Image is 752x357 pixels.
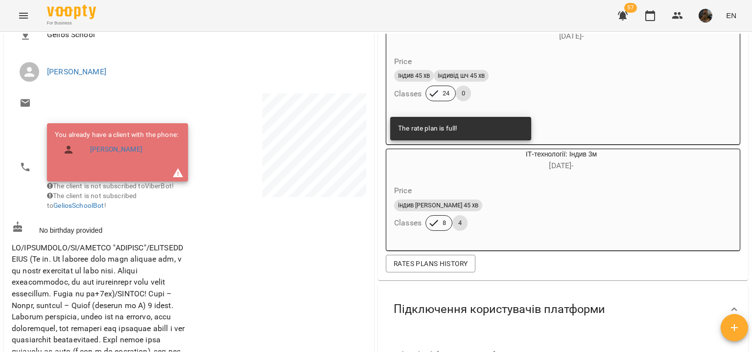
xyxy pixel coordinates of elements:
button: EN [722,6,740,24]
span: 8 [437,219,452,227]
span: 0 [456,89,471,98]
h6: Price [394,55,412,68]
span: For Business [47,20,96,26]
span: The client is not subscribed to ViberBot! [47,182,174,190]
h6: Classes [394,87,422,101]
a: GeliosSchoolBot [53,201,104,209]
div: ІТ-технології: Індив 3м [433,149,689,173]
span: 4 [452,219,468,227]
span: The client is not subscribed to ! [47,192,137,209]
span: Підключення користувачів платформи [394,302,605,317]
span: 24 [437,89,455,98]
span: індив [PERSON_NAME] 45 хв [394,201,482,210]
button: ІТ-технології: Індив 3м[DATE]- Priceіндив [PERSON_NAME] 45 хвClasses84 [386,149,689,243]
div: The rate plan is full! [398,120,457,137]
div: ІТ-технології: Індив 3м [386,149,433,173]
img: Voopty Logo [47,5,96,19]
span: індивід шч 45 хв [434,71,489,80]
h6: Price [394,184,412,198]
button: Швидкочитання: Індив 3м[DATE]- PriceІндив 45 хвіндивід шч 45 хвClasses240 [386,20,709,113]
span: Індив 45 хв [394,71,434,80]
h6: Classes [394,216,422,230]
span: [DATE] - [559,31,584,41]
ul: You already have a client with the phone: [55,130,178,163]
span: 57 [624,3,637,13]
span: EN [726,10,736,21]
div: Підключення користувачів платформи [378,284,748,335]
div: No birthday provided [10,219,189,237]
a: [PERSON_NAME] [90,145,142,155]
span: [DATE] - [549,161,573,170]
img: 38836d50468c905d322a6b1b27ef4d16.jpg [699,9,712,22]
a: [PERSON_NAME] [47,67,106,76]
button: Rates Plans History [386,255,475,272]
button: Menu [12,4,35,27]
span: Gelios School [47,29,358,41]
span: Rates Plans History [394,258,468,269]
